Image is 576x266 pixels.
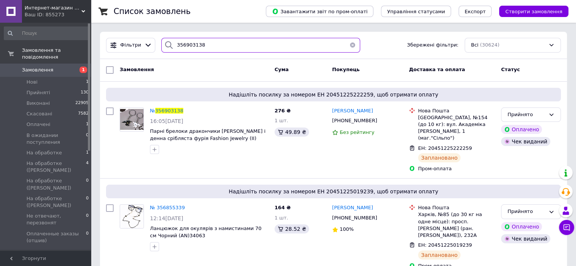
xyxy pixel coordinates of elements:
span: Надішліть посилку за номером ЕН 20451225222259, щоб отримати оплату [109,91,558,98]
span: Замовлення та повідомлення [22,47,91,61]
span: 276 ₴ [275,108,291,114]
button: Створити замовлення [499,6,568,17]
a: Фото товару [120,204,144,229]
span: 0 [86,230,89,244]
span: [PHONE_NUMBER] [332,215,377,221]
div: Прийнято [507,208,545,216]
a: Фото товару [120,107,144,132]
span: Интернет-магазин "Korni" [25,5,81,11]
span: На обработке ([PERSON_NAME]) [27,160,86,174]
span: (30624) [480,42,500,48]
span: Фільтри [120,42,141,49]
span: Покупець [332,67,360,72]
span: Доставка та оплата [409,67,465,72]
span: [PERSON_NAME] [332,205,373,210]
span: Оплачені [27,121,50,128]
input: Пошук за номером замовлення, ПІБ покупця, номером телефону, Email, номером накладної [161,38,360,53]
span: 1 [86,79,89,86]
span: Збережені фільтри: [407,42,459,49]
span: Без рейтингу [340,129,375,135]
span: На обработке ([PERSON_NAME]) [27,177,86,191]
span: Оплаченные заказы (отшив) [27,230,86,244]
span: 22905 [75,100,89,107]
span: 130 [81,89,89,96]
div: Оплачено [501,222,542,231]
span: Нові [27,79,37,86]
div: 28.52 ₴ [275,224,309,233]
span: На обработке ([PERSON_NAME]) [27,195,86,209]
div: [GEOGRAPHIC_DATA], №154 (до 10 кг): вул. Академіка [PERSON_NAME], 1 (маг."Сільпо") [418,114,495,142]
span: 4 [86,160,89,174]
span: В ожидании поступления [27,132,86,146]
div: Харків, №85 (до 30 кг на одне місце): просп. [PERSON_NAME] (ран. [PERSON_NAME]), 232А [418,211,495,239]
span: Не отвечают, перезвонят [27,213,86,226]
span: Прийняті [27,89,50,96]
span: 1 [80,67,87,73]
button: Чат з покупцем [559,220,574,235]
span: Статус [501,67,520,72]
a: №356903138 [150,108,183,114]
span: № [150,108,155,114]
div: Заплановано [418,250,461,260]
div: Нова Пошта [418,204,495,211]
div: Чек виданий [501,137,550,146]
span: 356903138 [155,108,183,114]
span: Виконані [27,100,50,107]
span: На обработке [27,149,62,156]
a: Ланцюжок для окулярів з намистинами 70 см Чорний (AN)34063 [150,226,262,238]
span: 7582 [78,110,89,117]
button: Очистить [345,38,360,53]
button: Управління статусами [381,6,451,17]
div: Заплановано [418,153,461,162]
span: 0 [86,177,89,191]
button: Завантажити звіт по пром-оплаті [266,6,373,17]
div: Прийнято [507,111,545,119]
div: Пром-оплата [418,165,495,172]
span: Скасовані [27,110,52,117]
button: Експорт [459,6,492,17]
span: [PHONE_NUMBER] [332,118,377,123]
span: 1 [86,149,89,156]
img: Фото товару [120,205,144,228]
div: 49.89 ₴ [275,128,309,137]
div: Чек виданий [501,234,550,243]
span: 1 шт. [275,118,288,123]
span: 100% [340,226,354,232]
span: 1 [86,121,89,128]
span: Завантажити звіт по пром-оплаті [272,8,367,15]
a: [PERSON_NAME] [332,107,373,115]
span: Надішліть посилку за номером ЕН 20451225019239, щоб отримати оплату [109,188,558,195]
div: Нова Пошта [418,107,495,114]
span: 1 шт. [275,215,288,221]
span: ЕН: 20451225222259 [418,145,472,151]
a: Парні брелоки дракончики [PERSON_NAME] і денна срібляста фурія Fashion Jewelry (II) 32938 [150,128,265,148]
span: ЕН: 20451225019239 [418,242,472,248]
a: Створити замовлення [492,8,568,14]
span: Створити замовлення [505,9,562,14]
span: Всі [471,42,479,49]
a: № 356855339 [150,205,185,210]
span: Управління статусами [387,9,445,14]
span: Експорт [465,9,486,14]
span: 0 [86,132,89,146]
a: [PERSON_NAME] [332,204,373,212]
input: Пошук [4,26,89,40]
div: Оплачено [501,125,542,134]
span: 164 ₴ [275,205,291,210]
span: Замовлення [120,67,154,72]
span: Замовлення [22,67,53,73]
span: [PERSON_NAME] [332,108,373,114]
span: 16:05[DATE] [150,118,183,124]
h1: Список замовлень [114,7,190,16]
span: 12:14[DATE] [150,215,183,221]
span: 0 [86,195,89,209]
span: 0 [86,213,89,226]
div: Ваш ID: 855273 [25,11,91,18]
span: Cума [275,67,289,72]
img: Фото товару [120,109,144,130]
